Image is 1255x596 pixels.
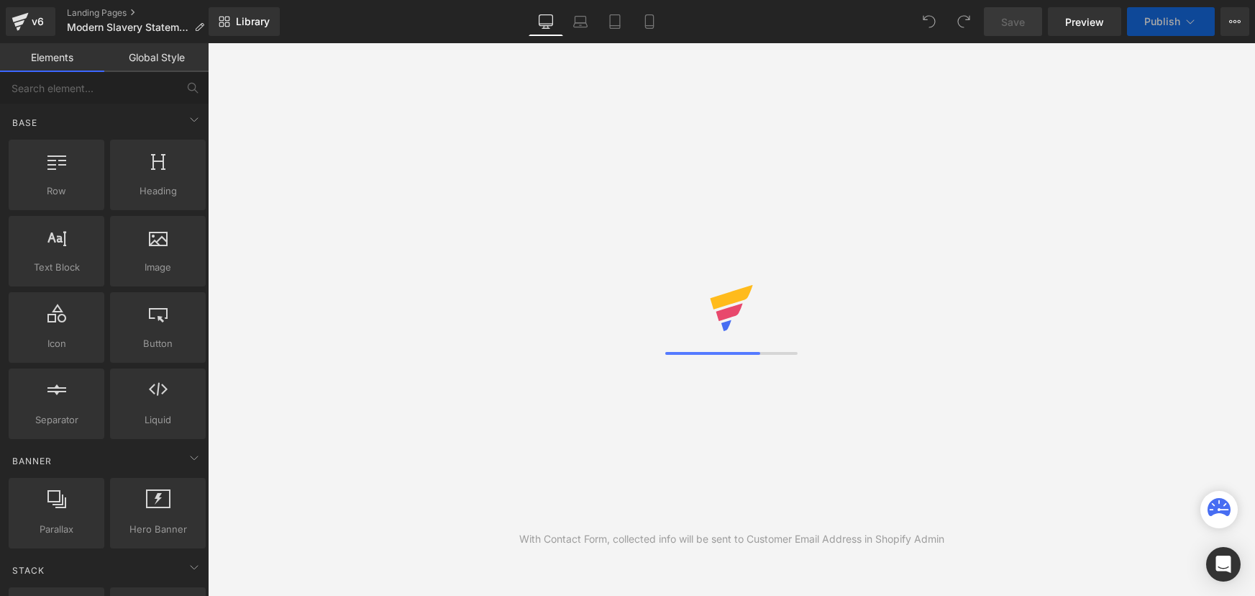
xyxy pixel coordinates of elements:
span: Base [11,116,39,130]
span: Preview [1065,14,1104,30]
span: Parallax [13,522,100,537]
a: Mobile [632,7,667,36]
a: v6 [6,7,55,36]
span: Library [236,15,270,28]
div: With Contact Form, collected info will be sent to Customer Email Address in Shopify Admin [519,531,944,547]
span: Heading [114,184,201,199]
span: Hero Banner [114,522,201,537]
span: Banner [11,454,53,468]
a: Landing Pages [67,7,216,19]
a: Global Style [104,43,209,72]
span: Row [13,184,100,199]
span: Image [114,260,201,275]
a: Tablet [598,7,632,36]
div: Open Intercom Messenger [1206,547,1241,582]
span: Text Block [13,260,100,275]
button: Publish [1127,7,1215,36]
button: Redo [949,7,978,36]
a: Preview [1048,7,1121,36]
span: Save [1001,14,1025,30]
a: New Library [209,7,280,36]
span: Modern Slavery Statement [67,22,188,33]
span: Publish [1144,16,1180,27]
a: Laptop [563,7,598,36]
div: v6 [29,12,47,31]
button: More [1220,7,1249,36]
a: Desktop [529,7,563,36]
span: Separator [13,412,100,428]
span: Button [114,336,201,351]
span: Stack [11,564,46,577]
span: Icon [13,336,100,351]
span: Liquid [114,412,201,428]
button: Undo [915,7,944,36]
